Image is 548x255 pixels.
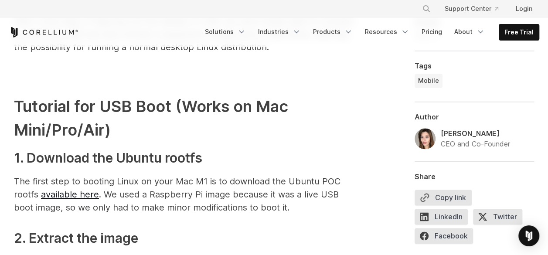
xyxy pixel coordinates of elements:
div: Share [415,172,534,181]
button: Copy link [415,190,472,205]
p: The first step to booting Linux on your Mac M1 is to download the Ubuntu POC rootfs . We used a R... [14,175,356,214]
button: Search [419,1,434,17]
div: CEO and Co-Founder [441,139,510,149]
a: Facebook [415,228,478,247]
h2: Tutorial for USB Boot (Works on Mac Mini/Pro/Air) [14,95,356,142]
a: Products [308,24,358,40]
a: Twitter [473,209,528,228]
h3: 2. Extract the image [14,228,356,248]
a: About [449,24,490,40]
a: LinkedIn [415,209,473,228]
a: Solutions [200,24,251,40]
a: Support Center [438,1,505,17]
span: LinkedIn [415,209,468,224]
a: available here [41,189,99,200]
h3: 1. Download the Ubuntu rootfs [14,148,356,168]
a: Resources [360,24,415,40]
span: Facebook [415,228,473,244]
span: Mobile [418,76,439,85]
a: Pricing [416,24,447,40]
div: Author [415,112,534,121]
div: [PERSON_NAME] [441,128,510,139]
a: Login [509,1,539,17]
div: Open Intercom Messenger [518,225,539,246]
div: Navigation Menu [412,1,539,17]
div: Tags [415,61,534,70]
div: Navigation Menu [200,24,539,41]
a: Corellium Home [9,27,78,37]
a: Industries [253,24,306,40]
span: Twitter [473,209,522,224]
a: Mobile [415,74,442,88]
a: Free Trial [499,24,539,40]
img: Amanda Gorton [415,128,436,149]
